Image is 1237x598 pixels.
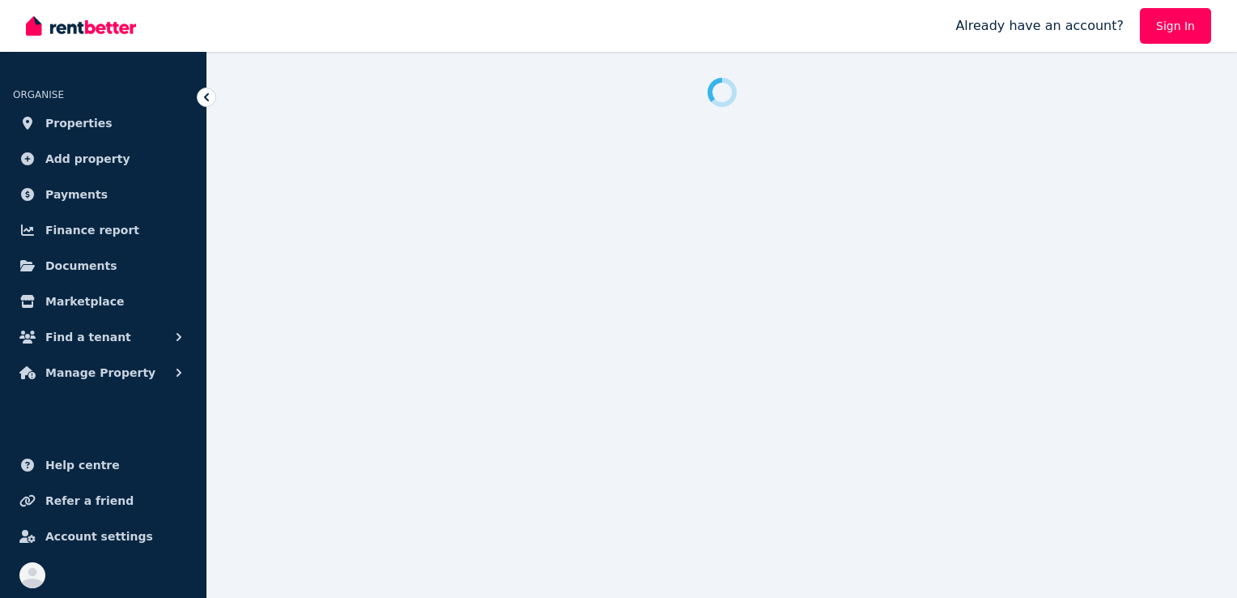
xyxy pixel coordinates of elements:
button: Find a tenant [13,321,193,353]
button: Manage Property [13,357,193,389]
span: Find a tenant [45,327,131,347]
a: Add property [13,143,193,175]
a: Refer a friend [13,485,193,517]
span: Already have an account? [955,16,1124,36]
span: Add property [45,149,130,169]
span: Marketplace [45,292,124,311]
a: Account settings [13,520,193,553]
span: Help centre [45,455,120,475]
span: Payments [45,185,108,204]
a: Finance report [13,214,193,246]
a: Payments [13,178,193,211]
span: Documents [45,256,117,276]
a: Documents [13,250,193,282]
span: Finance report [45,220,139,240]
a: Marketplace [13,285,193,318]
a: Help centre [13,449,193,481]
span: Manage Property [45,363,155,382]
a: Sign In [1140,8,1211,44]
span: Refer a friend [45,491,134,510]
span: Properties [45,113,113,133]
span: ORGANISE [13,89,64,100]
a: Properties [13,107,193,139]
span: Account settings [45,527,153,546]
img: RentBetter [26,14,136,38]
